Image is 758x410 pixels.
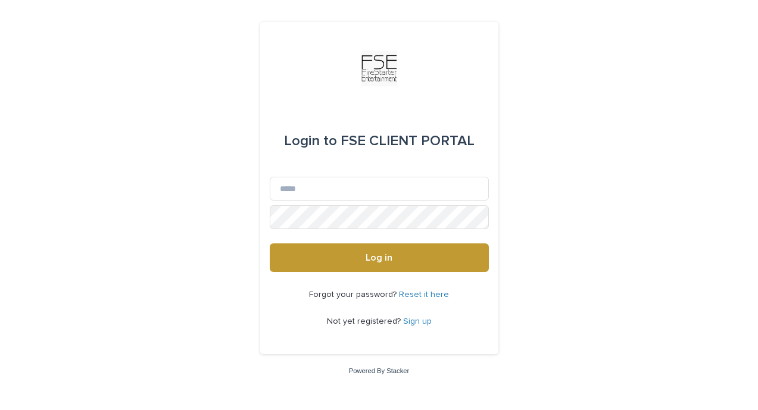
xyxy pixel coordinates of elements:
span: Login to [284,134,337,148]
div: FSE CLIENT PORTAL [284,124,475,158]
span: Not yet registered? [327,317,403,326]
span: Forgot your password? [309,290,399,299]
a: Powered By Stacker [349,367,409,374]
img: Km9EesSdRbS9ajqhBzyo [361,51,397,86]
button: Log in [270,243,489,272]
a: Reset it here [399,290,449,299]
a: Sign up [403,317,432,326]
span: Log in [366,253,392,262]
